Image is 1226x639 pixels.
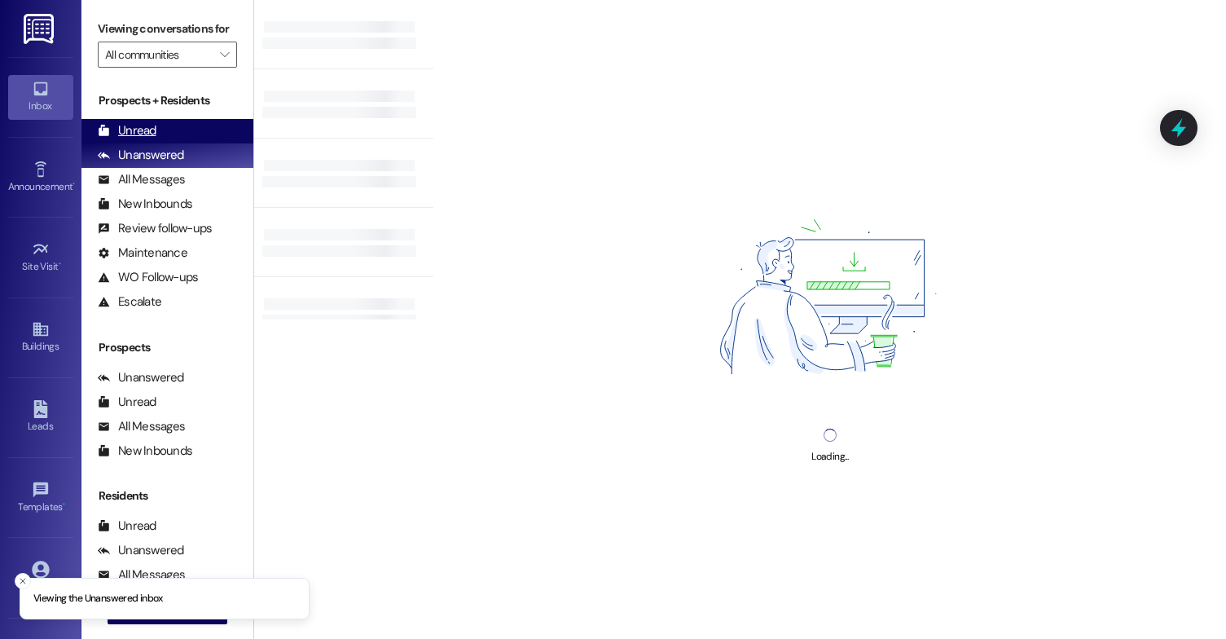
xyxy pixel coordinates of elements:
div: Prospects [81,339,253,356]
a: Site Visit • [8,236,73,280]
div: Maintenance [98,245,187,262]
img: ResiDesk Logo [24,14,57,44]
p: Viewing the Unanswered inbox [33,592,163,606]
button: Close toast [15,573,31,589]
div: Escalate [98,293,161,311]
div: Unread [98,122,156,139]
a: Inbox [8,75,73,119]
div: Unread [98,394,156,411]
div: All Messages [98,171,185,188]
div: Loading... [811,448,848,465]
a: Buildings [8,315,73,359]
label: Viewing conversations for [98,16,237,42]
span: • [63,499,65,510]
div: All Messages [98,418,185,435]
div: Unanswered [98,542,184,559]
div: Review follow-ups [98,220,212,237]
div: New Inbounds [98,443,192,460]
div: Unanswered [98,147,184,164]
div: Unread [98,518,156,535]
a: Leads [8,395,73,439]
a: Templates • [8,476,73,520]
div: New Inbounds [98,196,192,213]
input: All communities [105,42,211,68]
div: Prospects + Residents [81,92,253,109]
span: • [73,178,75,190]
div: Residents [81,487,253,505]
div: WO Follow-ups [98,269,198,286]
i:  [220,48,229,61]
div: Unanswered [98,369,184,386]
span: • [59,258,61,270]
a: Account [8,556,73,600]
